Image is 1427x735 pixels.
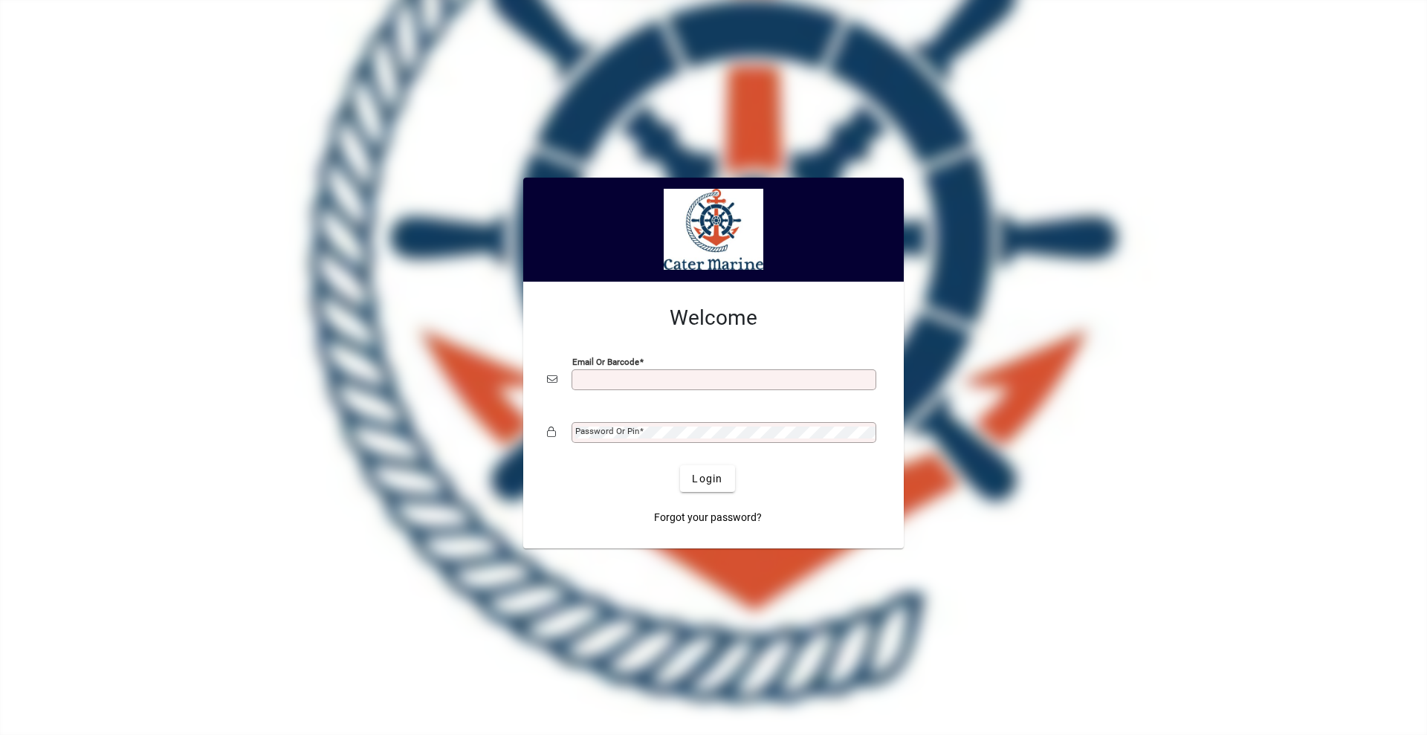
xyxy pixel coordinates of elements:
[680,465,734,492] button: Login
[572,357,639,367] mat-label: Email or Barcode
[692,471,722,487] span: Login
[654,510,762,525] span: Forgot your password?
[547,305,880,331] h2: Welcome
[648,504,768,531] a: Forgot your password?
[575,426,639,436] mat-label: Password or Pin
